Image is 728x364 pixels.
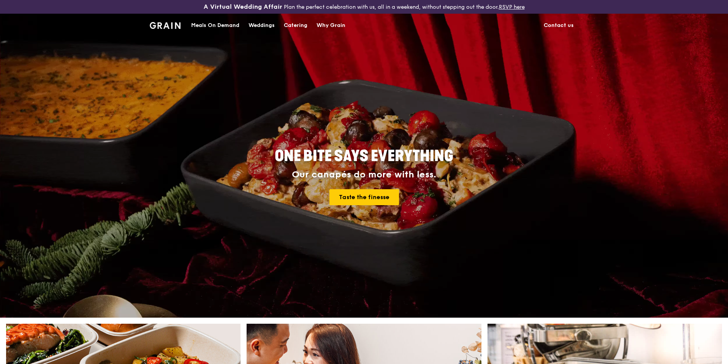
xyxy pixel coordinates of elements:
[150,22,180,29] img: Grain
[317,14,345,37] div: Why Grain
[227,169,501,180] div: Our canapés do more with less.
[279,14,312,37] a: Catering
[312,14,350,37] a: Why Grain
[191,14,239,37] div: Meals On Demand
[539,14,578,37] a: Contact us
[150,13,180,36] a: GrainGrain
[329,189,399,205] a: Taste the finesse
[284,14,307,37] div: Catering
[204,3,282,11] h3: A Virtual Wedding Affair
[145,3,583,11] div: Plan the perfect celebration with us, all in a weekend, without stepping out the door.
[275,147,453,165] span: ONE BITE SAYS EVERYTHING
[499,4,525,10] a: RSVP here
[248,14,275,37] div: Weddings
[244,14,279,37] a: Weddings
